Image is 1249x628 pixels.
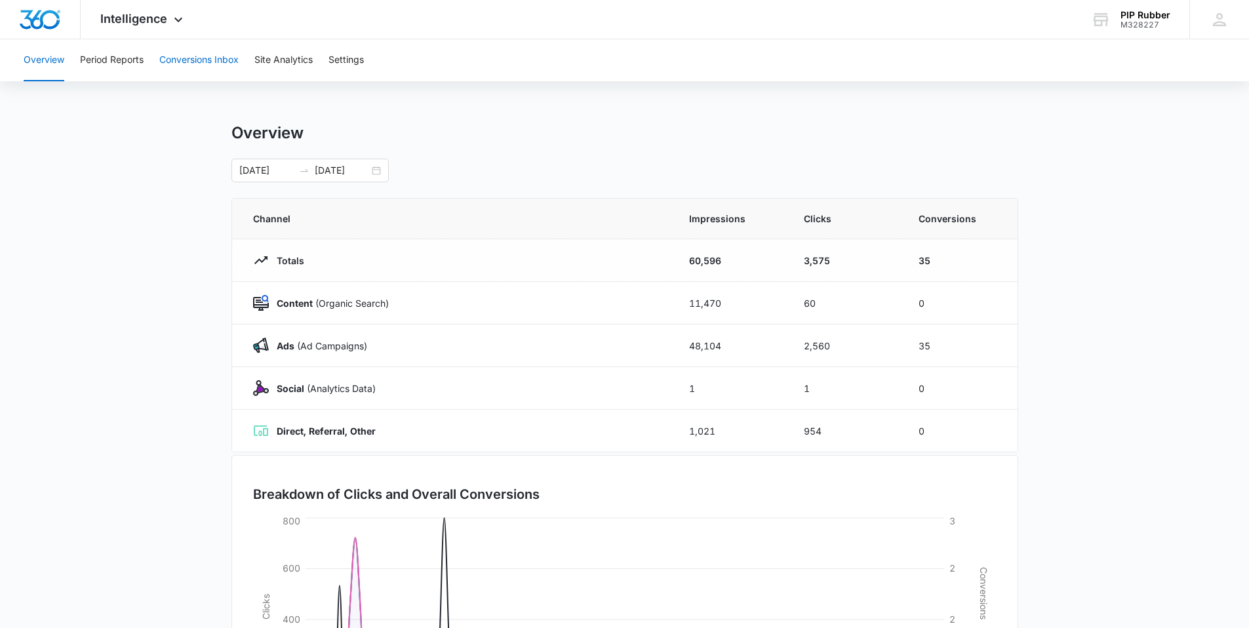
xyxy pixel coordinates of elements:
[277,298,313,309] strong: Content
[788,282,903,324] td: 60
[949,562,955,574] tspan: 2
[1120,10,1170,20] div: account name
[788,239,903,282] td: 3,575
[949,515,955,526] tspan: 3
[283,614,300,625] tspan: 400
[299,165,309,176] span: to
[269,339,367,353] p: (Ad Campaigns)
[903,410,1018,452] td: 0
[254,39,313,81] button: Site Analytics
[100,12,167,26] span: Intelligence
[315,163,369,178] input: End date
[253,295,269,311] img: Content
[903,239,1018,282] td: 35
[903,282,1018,324] td: 0
[673,239,788,282] td: 60,596
[253,484,540,504] h3: Breakdown of Clicks and Overall Conversions
[159,39,239,81] button: Conversions Inbox
[804,212,887,226] span: Clicks
[788,410,903,452] td: 954
[231,123,304,143] h1: Overview
[283,515,300,526] tspan: 800
[269,254,304,267] p: Totals
[277,383,304,394] strong: Social
[689,212,772,226] span: Impressions
[260,594,271,619] tspan: Clicks
[277,340,294,351] strong: Ads
[328,39,364,81] button: Settings
[277,425,376,437] strong: Direct, Referral, Other
[673,282,788,324] td: 11,470
[788,324,903,367] td: 2,560
[239,163,294,178] input: Start date
[283,562,300,574] tspan: 600
[253,380,269,396] img: Social
[903,324,1018,367] td: 35
[24,39,64,81] button: Overview
[80,39,144,81] button: Period Reports
[1120,20,1170,29] div: account id
[978,567,989,619] tspan: Conversions
[903,367,1018,410] td: 0
[269,382,376,395] p: (Analytics Data)
[269,296,389,310] p: (Organic Search)
[253,338,269,353] img: Ads
[673,324,788,367] td: 48,104
[788,367,903,410] td: 1
[299,165,309,176] span: swap-right
[919,212,997,226] span: Conversions
[949,614,955,625] tspan: 2
[673,367,788,410] td: 1
[253,212,658,226] span: Channel
[673,410,788,452] td: 1,021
